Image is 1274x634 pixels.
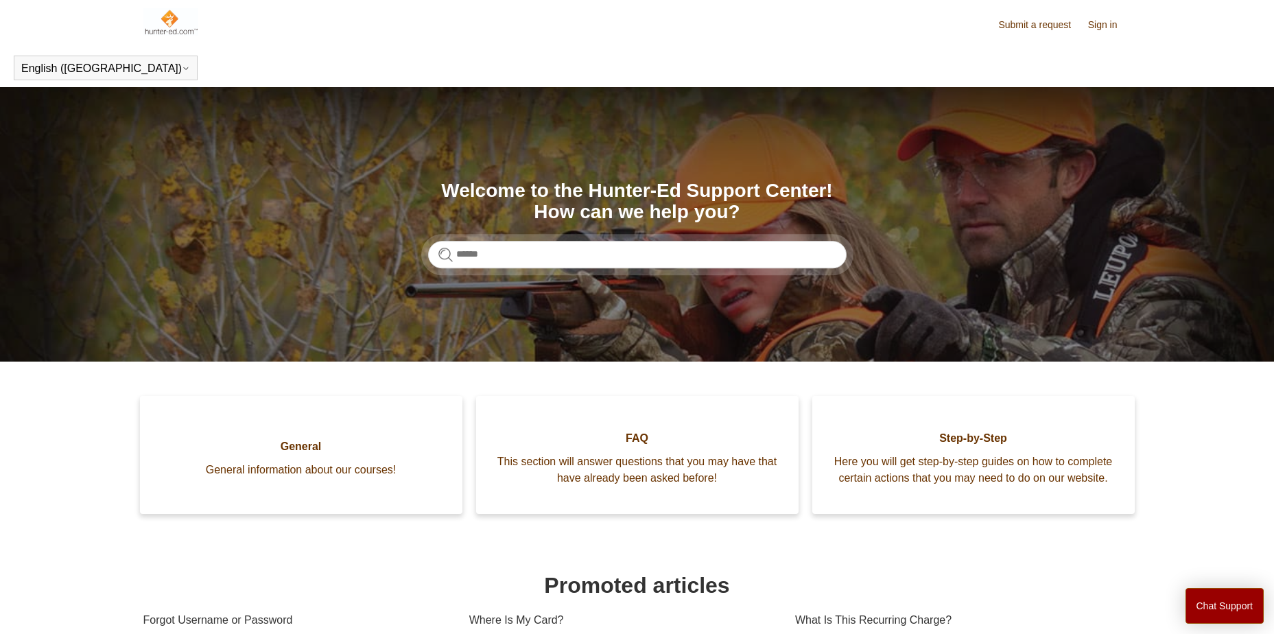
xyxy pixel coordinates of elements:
a: General General information about our courses! [140,396,462,514]
img: Hunter-Ed Help Center home page [143,8,199,36]
input: Search [428,241,847,268]
a: FAQ This section will answer questions that you may have that have already been asked before! [476,396,799,514]
span: Step-by-Step [833,430,1114,447]
h1: Promoted articles [143,569,1131,602]
button: Chat Support [1185,588,1264,624]
a: Sign in [1088,18,1131,32]
span: FAQ [497,430,778,447]
span: General information about our courses! [161,462,442,478]
a: Step-by-Step Here you will get step-by-step guides on how to complete certain actions that you ma... [812,396,1135,514]
span: Here you will get step-by-step guides on how to complete certain actions that you may need to do ... [833,454,1114,486]
button: English ([GEOGRAPHIC_DATA]) [21,62,190,75]
span: This section will answer questions that you may have that have already been asked before! [497,454,778,486]
a: Submit a request [998,18,1085,32]
h1: Welcome to the Hunter-Ed Support Center! How can we help you? [428,180,847,223]
span: General [161,438,442,455]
